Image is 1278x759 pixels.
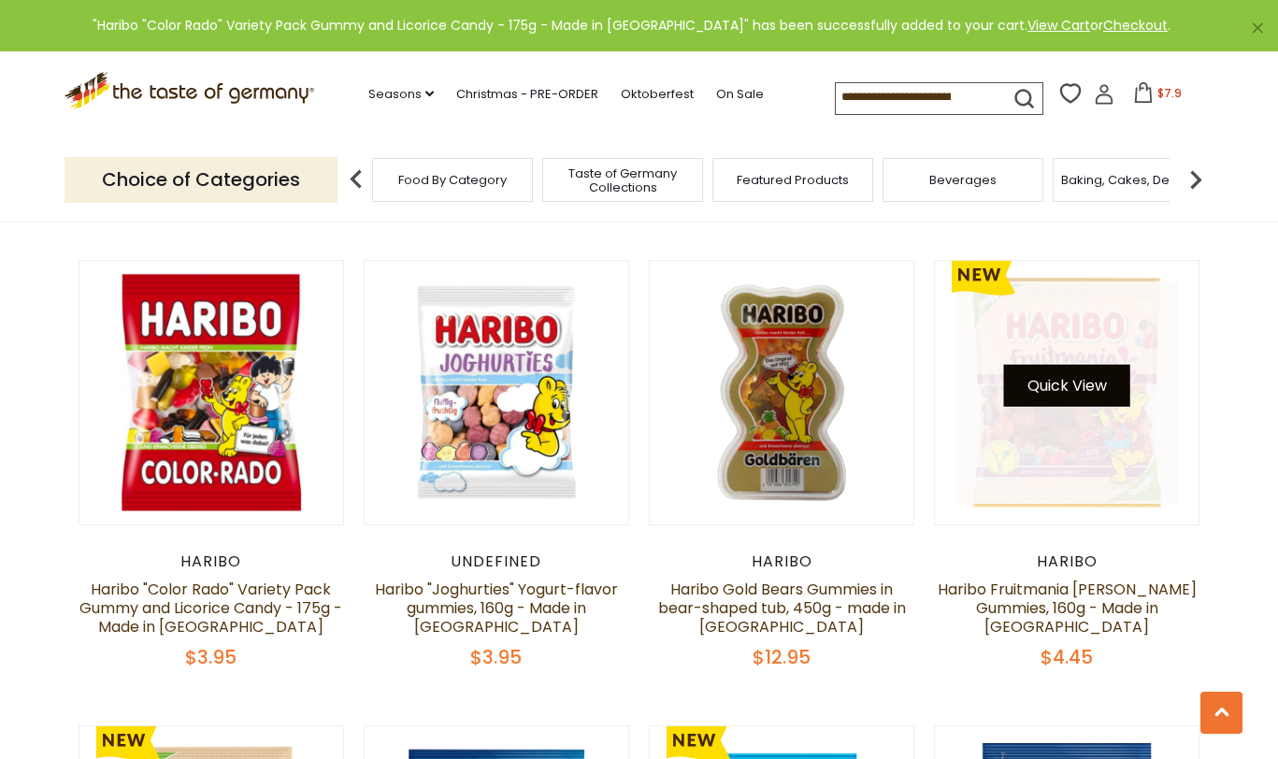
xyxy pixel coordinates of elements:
[938,579,1197,637] a: Haribo Fruitmania [PERSON_NAME] Gummies, 160g - Made in [GEOGRAPHIC_DATA]
[79,579,342,637] a: Haribo "Color Rado" Variety Pack Gummy and Licorice Candy - 175g - Made in [GEOGRAPHIC_DATA]
[185,644,237,670] span: $3.95
[658,579,906,637] a: Haribo Gold Bears Gummies in bear-shaped tub, 450g - made in [GEOGRAPHIC_DATA]
[548,166,697,194] a: Taste of Germany Collections
[716,84,764,105] a: On Sale
[398,173,507,187] a: Food By Category
[1177,161,1214,198] img: next arrow
[737,173,849,187] a: Featured Products
[365,261,629,525] img: Haribo "Joghurties" Yogurt-flavor gummies, 160g - Made in Germany
[65,157,337,203] p: Choice of Categories
[364,552,630,571] div: undefined
[1027,16,1090,35] a: View Cart
[649,552,915,571] div: Haribo
[1004,365,1130,407] button: Quick View
[375,579,618,637] a: Haribo "Joghurties" Yogurt-flavor gummies, 160g - Made in [GEOGRAPHIC_DATA]
[1061,173,1206,187] a: Baking, Cakes, Desserts
[1041,644,1093,670] span: $4.45
[79,552,345,571] div: Haribo
[1157,85,1182,101] span: $7.9
[935,261,1199,525] img: Haribo Fruitmania Berry Gummies, 160g - Made in Germany
[934,552,1200,571] div: Haribo
[753,644,811,670] span: $12.95
[470,644,522,670] span: $3.95
[621,84,694,105] a: Oktoberfest
[79,261,344,525] img: Haribo "Color Rado" Variety Pack Gummy and Licorice Candy - 175g - Made in Germany
[1252,22,1263,34] a: ×
[1103,16,1168,35] a: Checkout
[15,15,1248,36] div: "Haribo "Color Rado" Variety Pack Gummy and Licorice Candy - 175g - Made in [GEOGRAPHIC_DATA]" ha...
[1118,82,1198,110] button: $7.9
[929,173,997,187] a: Beverages
[337,161,375,198] img: previous arrow
[650,261,914,525] img: Haribo Gold Bears Gummies in bear-shaped tub, 450g - made in Germany
[456,84,598,105] a: Christmas - PRE-ORDER
[368,84,434,105] a: Seasons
